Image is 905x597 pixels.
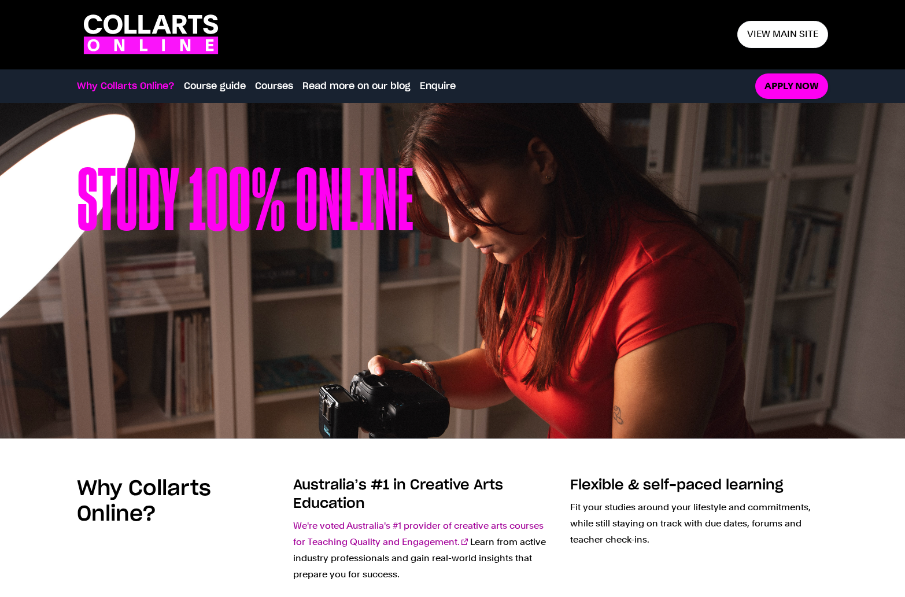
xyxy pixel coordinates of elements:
[77,476,279,527] h2: Why Collarts Online?
[77,161,413,381] h1: Study 100% online
[293,520,544,547] a: We're voted Australia's #1 provider of creative arts courses for Teaching Quality and Engagement.
[420,79,456,93] a: Enquire
[77,79,175,93] a: Why Collarts Online?
[293,518,551,583] p: Learn from active industry professionals and gain real-world insights that prepare you for success.
[302,79,411,93] a: Read more on our blog
[570,499,828,548] p: Fit your studies around your lifestyle and commitments, while still staying on track with due dat...
[755,73,828,99] a: Apply now
[293,476,551,513] h3: Australia’s #1 in Creative Arts Education
[184,79,246,93] a: Course guide
[570,476,828,495] h3: Flexible & self-paced learning
[737,21,828,48] a: View main site
[255,79,293,93] a: Courses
